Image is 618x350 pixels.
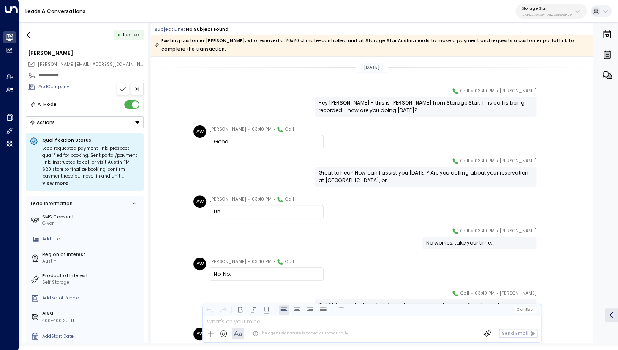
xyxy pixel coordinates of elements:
[214,138,319,145] div: Good.
[500,87,536,95] span: [PERSON_NAME]
[285,195,294,204] span: Call
[205,304,215,315] button: Undo
[42,295,141,302] div: AddNo. of People
[193,125,206,138] div: AW
[285,258,294,266] span: Call
[273,195,275,204] span: •
[248,125,250,134] span: •
[253,331,348,337] div: The agent signature is added automatically
[38,100,57,109] div: AI Mode
[214,270,319,278] div: No. No.
[193,195,206,208] div: AW
[123,32,139,38] span: Replied
[496,289,498,298] span: •
[26,116,144,128] button: Actions
[155,26,185,32] span: Subject Line:
[522,6,572,11] p: Storage Star
[38,61,151,67] span: [PERSON_NAME][EMAIL_ADDRESS][DOMAIN_NAME]
[42,258,141,265] div: Austin
[42,236,141,242] div: AddTitle
[193,258,206,270] div: AW
[42,220,141,227] div: Given
[474,87,494,95] span: 03:40 PM
[252,125,272,134] span: 03:40 PM
[285,125,294,134] span: Call
[517,307,533,312] span: Cc Bcc
[522,13,572,17] p: bc340fee-f559-48fc-84eb-70f3f6817ad8
[540,289,553,302] img: 120_headshot.jpg
[540,227,553,240] img: 120_headshot.jpg
[523,307,525,312] span: |
[540,157,553,170] img: 120_headshot.jpg
[540,87,553,100] img: 120_headshot.jpg
[29,200,73,207] div: Lead Information
[471,289,473,298] span: •
[474,227,494,235] span: 03:40 PM
[42,137,140,143] p: Qualification Status
[500,157,536,165] span: [PERSON_NAME]
[210,195,246,204] span: [PERSON_NAME]
[474,289,494,298] span: 03:40 PM
[248,258,250,266] span: •
[28,49,144,57] div: [PERSON_NAME]
[186,26,229,33] div: No subject found
[252,258,272,266] span: 03:40 PM
[460,289,469,298] span: Call
[319,169,533,184] div: Great to hear! How can I assist you [DATE]? Are you calling about your reservation at [GEOGRAPHIC...
[471,227,473,235] span: •
[460,157,469,165] span: Call
[273,258,275,266] span: •
[214,208,319,215] div: Uh...
[273,125,275,134] span: •
[319,302,533,317] div: Got it! Are you looking for information on a new storage unit or do you have a different question...
[496,87,498,95] span: •
[42,310,141,317] label: Area
[42,318,75,324] div: 400-400 Sq. ft.
[42,279,141,286] div: Self Storage
[42,251,141,258] label: Region of Interest
[500,289,536,298] span: [PERSON_NAME]
[514,307,535,312] button: Cc|Bcc
[42,180,68,187] span: View more
[460,227,469,235] span: Call
[193,328,206,340] div: AW
[42,214,141,221] label: SMS Consent
[42,145,140,187] div: Lead requested payment link; prospect qualified for booking. Sent portal/payment link; instructed...
[42,333,141,340] div: AddStart Date
[25,8,86,15] a: Leads & Conversations
[248,195,250,204] span: •
[30,119,55,125] div: Actions
[38,83,144,90] div: AddCompany
[26,116,144,128] div: Button group with a nested menu
[117,29,120,40] div: •
[38,61,144,68] span: alma.walls@att.net
[42,272,141,279] label: Product of Interest
[319,99,533,114] div: Hey [PERSON_NAME] - this is [PERSON_NAME] from Storage Star. This call is being recorded - how ar...
[471,87,473,95] span: •
[426,239,533,247] div: No worries, take your time...
[496,227,498,235] span: •
[252,195,272,204] span: 03:40 PM
[500,227,536,235] span: [PERSON_NAME]
[474,157,494,165] span: 03:40 PM
[515,4,587,19] button: Storage Starbc340fee-f559-48fc-84eb-70f3f6817ad8
[471,157,473,165] span: •
[210,125,246,134] span: [PERSON_NAME]
[155,37,589,54] div: Existing customer [PERSON_NAME], who reserved a 20x20 climate-controlled unit at Storage Star Aus...
[496,157,498,165] span: •
[218,304,228,315] button: Redo
[460,87,469,95] span: Call
[210,258,246,266] span: [PERSON_NAME]
[361,63,383,72] div: [DATE]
